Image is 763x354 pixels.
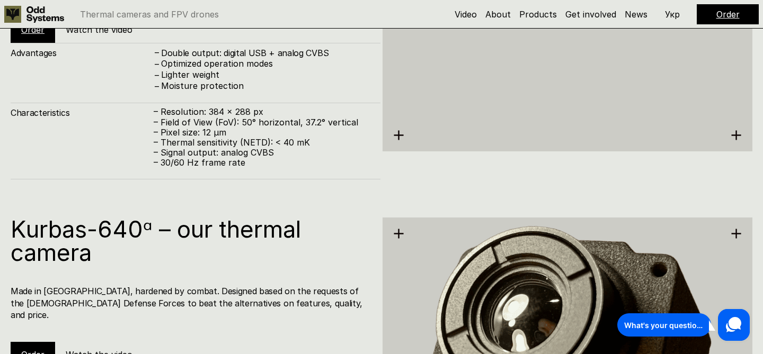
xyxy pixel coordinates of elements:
p: Lighter weight [161,70,370,80]
p: Moisture protection [161,81,370,91]
p: – Thermal sensitivity (NETD): < 40 mK [154,138,370,148]
h4: Advantages [11,47,154,59]
p: – Field of View (FoV): 50° horizontal, 37.2° vertical [154,117,370,128]
p: Укр [665,10,680,19]
h4: Double output: digital USB + analog CVBS [161,47,370,59]
h4: Characteristics [11,107,154,119]
a: Video [455,9,477,20]
h4: – [155,80,159,92]
a: About [485,9,511,20]
h1: Kurbas-640ᵅ – our thermal camera [11,217,370,264]
iframe: HelpCrunch [615,306,752,343]
p: – Signal output: analog CVBS [154,148,370,158]
a: News [625,9,647,20]
p: – Pixel size: 12 µm [154,128,370,138]
h4: – [155,58,159,70]
h4: – [155,47,159,58]
h5: Watch the video [66,24,132,35]
p: Thermal cameras and FPV drones [80,10,219,19]
p: – 30/60 Hz frame rate [154,158,370,168]
a: Order [716,9,740,20]
a: Order [21,24,45,35]
p: – Resolution: 384 x 288 px [154,107,370,117]
p: Optimized operation modes [161,59,370,69]
h4: – [155,69,159,81]
a: Get involved [565,9,616,20]
a: Products [519,9,557,20]
h4: Made in [GEOGRAPHIC_DATA], hardened by combat. Designed based on the requests of the [DEMOGRAPHIC... [11,285,370,321]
